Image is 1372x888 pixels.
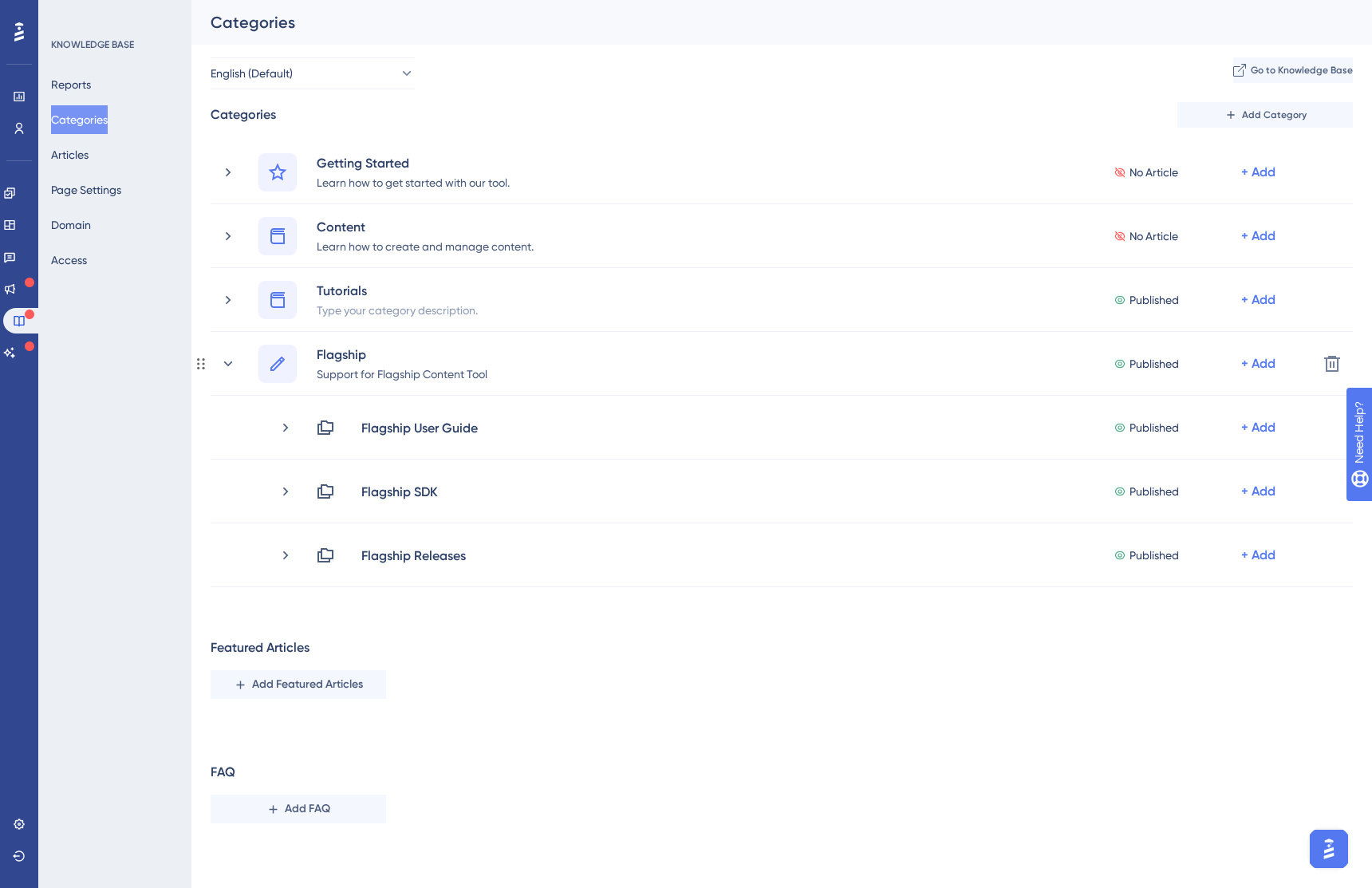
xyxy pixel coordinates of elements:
[211,64,293,83] span: English (Default)
[1177,102,1353,128] button: Add Category
[1241,418,1275,437] div: + Add
[1241,290,1275,310] div: + Add
[1241,163,1275,182] div: + Add
[1241,546,1275,565] div: + Add
[37,4,100,23] span: Need Help?
[1130,354,1179,373] span: Published
[51,38,134,51] div: KNOWLEDGE BASE
[1130,163,1178,182] span: No Article
[316,236,534,255] div: Learn how to create and manage content.
[211,795,386,823] button: Add FAQ
[316,217,534,236] div: Content
[211,11,1313,34] div: Categories
[51,211,91,239] button: Domain
[316,300,479,319] div: Type your category description.
[1130,418,1179,437] span: Published
[1130,290,1179,310] span: Published
[51,176,121,204] button: Page Settings
[1305,825,1353,873] iframe: UserGuiding AI Assistant Launcher
[316,281,479,300] div: Tutorials
[361,546,467,565] div: Flagship Releases
[316,172,511,191] div: Learn how to get started with our tool.
[316,153,511,172] div: Getting Started
[1130,482,1179,501] span: Published
[1242,109,1307,121] span: Add Category
[361,482,439,501] div: Flagship SDK
[361,418,479,437] div: Flagship User Guide
[51,105,108,134] button: Categories
[1130,546,1179,565] span: Published
[285,799,330,819] span: Add FAQ
[51,70,91,99] button: Reports
[211,638,309,657] div: Featured Articles
[211,57,415,89] button: English (Default)
[1130,227,1178,246] span: No Article
[1241,482,1275,501] div: + Add
[1251,64,1353,77] span: Go to Knowledge Base
[1241,227,1275,246] div: + Add
[1241,354,1275,373] div: + Add
[316,364,488,383] div: Support for Flagship Content Tool
[1233,57,1353,83] button: Go to Knowledge Base
[252,675,363,694] span: Add Featured Articles
[211,670,386,699] button: Add Featured Articles
[211,105,276,124] div: Categories
[51,140,89,169] button: Articles
[316,345,488,364] div: Flagship
[211,763,235,782] div: FAQ
[51,246,87,274] button: Access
